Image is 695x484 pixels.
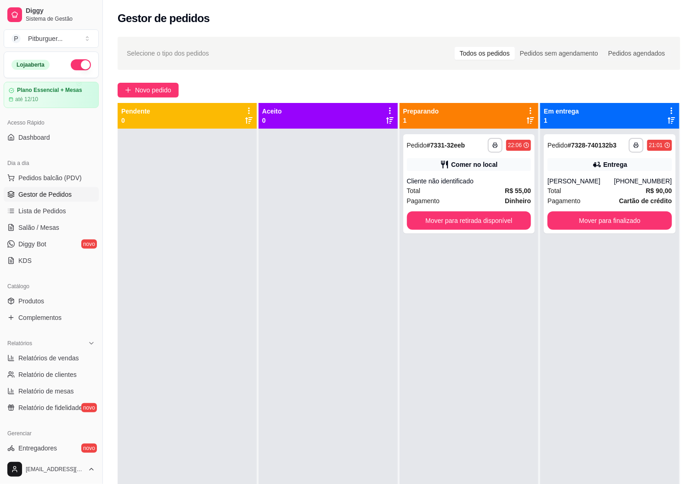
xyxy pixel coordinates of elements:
[548,142,568,149] span: Pedido
[4,384,99,399] a: Relatório de mesas
[18,313,62,322] span: Complementos
[544,116,579,125] p: 1
[121,107,150,116] p: Pendente
[649,142,663,149] div: 21:01
[18,370,77,379] span: Relatório de clientes
[4,351,99,365] a: Relatórios de vendas
[407,142,427,149] span: Pedido
[18,387,74,396] span: Relatório de mesas
[7,340,32,347] span: Relatórios
[262,116,282,125] p: 0
[4,441,99,456] a: Entregadoresnovo
[603,47,670,60] div: Pedidos agendados
[11,60,50,70] div: Loja aberta
[26,15,95,23] span: Sistema de Gestão
[407,186,421,196] span: Total
[71,59,91,70] button: Alterar Status
[451,160,497,169] div: Comer no local
[515,47,603,60] div: Pedidos sem agendamento
[118,83,179,97] button: Novo pedido
[18,223,59,232] span: Salão / Mesas
[17,87,82,94] article: Plano Essencial + Mesas
[4,171,99,185] button: Pedidos balcão (PDV)
[18,133,50,142] span: Dashboard
[614,177,672,186] div: [PHONE_NUMBER]
[4,458,99,480] button: [EMAIL_ADDRESS][DOMAIN_NAME]
[619,197,672,205] strong: Cartão de crédito
[4,115,99,130] div: Acesso Rápido
[4,400,99,415] a: Relatório de fidelidadenovo
[455,47,515,60] div: Todos os pedidos
[4,187,99,202] a: Gestor de Pedidos
[135,85,171,95] span: Novo pedido
[505,187,531,194] strong: R$ 55,00
[18,239,46,249] span: Diggy Bot
[4,279,99,294] div: Catálogo
[407,196,440,206] span: Pagamento
[15,96,38,103] article: até 12/10
[4,367,99,382] a: Relatório de clientes
[4,310,99,325] a: Complementos
[125,87,131,93] span: plus
[18,444,57,453] span: Entregadores
[604,160,627,169] div: Entrega
[4,29,99,48] button: Select a team
[18,353,79,363] span: Relatórios de vendas
[26,7,95,15] span: Diggy
[18,403,82,412] span: Relatório de fidelidade
[548,177,614,186] div: [PERSON_NAME]
[4,237,99,251] a: Diggy Botnovo
[121,116,150,125] p: 0
[505,197,531,205] strong: Dinheiro
[403,107,439,116] p: Preparando
[26,466,84,473] span: [EMAIL_ADDRESS][DOMAIN_NAME]
[118,11,210,26] h2: Gestor de pedidos
[544,107,579,116] p: Em entrega
[548,186,561,196] span: Total
[4,220,99,235] a: Salão / Mesas
[4,130,99,145] a: Dashboard
[28,34,63,43] div: Pitburguer ...
[548,196,581,206] span: Pagamento
[127,48,209,58] span: Selecione o tipo dos pedidos
[4,4,99,26] a: DiggySistema de Gestão
[18,296,44,306] span: Produtos
[508,142,522,149] div: 22:06
[407,211,531,230] button: Mover para retirada disponível
[18,256,32,265] span: KDS
[4,82,99,108] a: Plano Essencial + Mesasaté 12/10
[548,211,672,230] button: Mover para finalizado
[407,177,531,186] div: Cliente não identificado
[4,294,99,308] a: Produtos
[18,206,66,216] span: Lista de Pedidos
[568,142,617,149] strong: # 7328-740132b3
[18,190,72,199] span: Gestor de Pedidos
[18,173,82,182] span: Pedidos balcão (PDV)
[646,187,672,194] strong: R$ 90,00
[11,34,21,43] span: P
[4,204,99,218] a: Lista de Pedidos
[4,426,99,441] div: Gerenciar
[262,107,282,116] p: Aceito
[403,116,439,125] p: 1
[4,253,99,268] a: KDS
[4,156,99,171] div: Dia a dia
[427,142,465,149] strong: # 7331-32eeb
